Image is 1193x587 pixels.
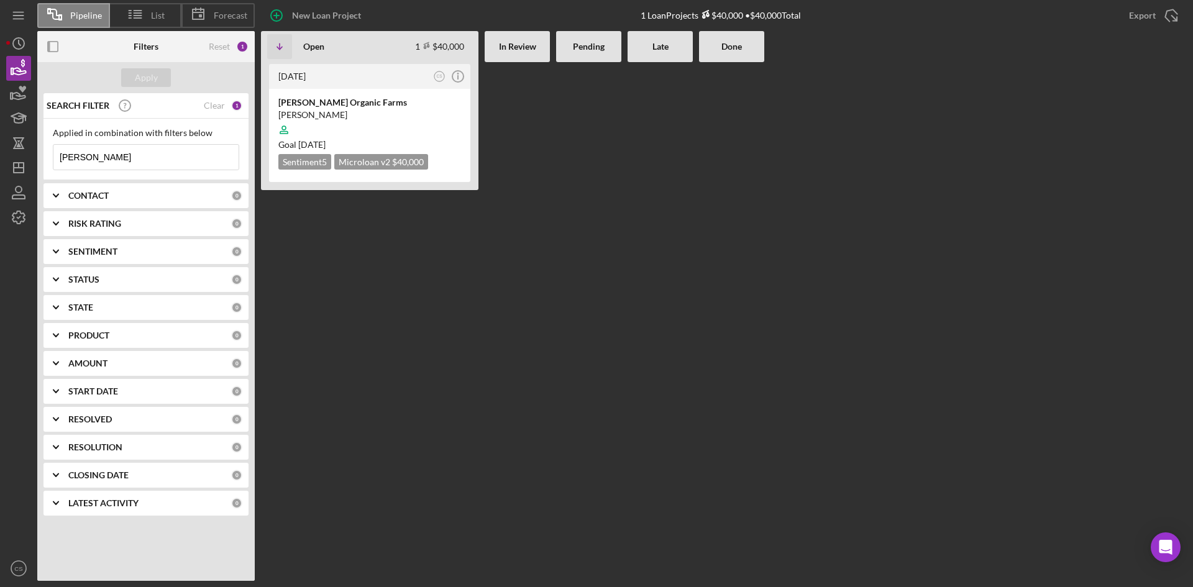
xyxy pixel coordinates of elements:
[231,470,242,481] div: 0
[47,101,109,111] b: SEARCH FILTER
[698,10,743,20] div: $40,000
[231,302,242,313] div: 0
[68,303,93,312] b: STATE
[53,128,239,138] div: Applied in combination with filters below
[652,42,669,52] b: Late
[135,68,158,87] div: Apply
[68,386,118,396] b: START DATE
[204,101,225,111] div: Clear
[231,330,242,341] div: 0
[278,71,306,81] time: 2025-09-15 03:26
[231,498,242,509] div: 0
[303,42,324,52] b: Open
[1129,3,1156,28] div: Export
[1117,3,1187,28] button: Export
[278,96,461,109] div: [PERSON_NAME] Organic Farms
[14,565,22,572] text: CS
[214,11,247,20] span: Forecast
[231,246,242,257] div: 0
[573,42,605,52] b: Pending
[231,218,242,229] div: 0
[437,74,443,78] text: CS
[236,40,249,53] div: 1
[278,139,326,150] span: Goal
[641,10,801,20] div: 1 Loan Projects • $40,000 Total
[6,556,31,581] button: CS
[499,42,536,52] b: In Review
[231,100,242,111] div: 1
[292,3,361,28] div: New Loan Project
[68,330,109,340] b: PRODUCT
[134,42,158,52] b: Filters
[298,139,326,150] time: 10/30/2025
[68,414,112,424] b: RESOLVED
[1151,532,1181,562] div: Open Intercom Messenger
[68,191,109,201] b: CONTACT
[68,358,107,368] b: AMOUNT
[121,68,171,87] button: Apply
[721,42,742,52] b: Done
[261,3,373,28] button: New Loan Project
[431,68,448,85] button: CS
[231,190,242,201] div: 0
[209,42,230,52] div: Reset
[151,11,165,20] span: List
[68,275,99,284] b: STATUS
[392,157,424,167] span: $40,000
[68,470,129,480] b: CLOSING DATE
[231,386,242,397] div: 0
[231,274,242,285] div: 0
[278,109,461,121] div: [PERSON_NAME]
[70,11,102,20] span: Pipeline
[415,41,464,52] div: 1 $40,000
[68,442,122,452] b: RESOLUTION
[231,414,242,425] div: 0
[68,498,139,508] b: LATEST ACTIVITY
[231,442,242,453] div: 0
[68,247,117,257] b: SENTIMENT
[231,358,242,369] div: 0
[267,62,472,184] a: [DATE]CS[PERSON_NAME] Organic Farms[PERSON_NAME]Goal [DATE]Sentiment5Microloan v2 $40,000
[334,154,428,170] div: Microloan v2
[68,219,121,229] b: RISK RATING
[278,154,331,170] div: Sentiment 5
